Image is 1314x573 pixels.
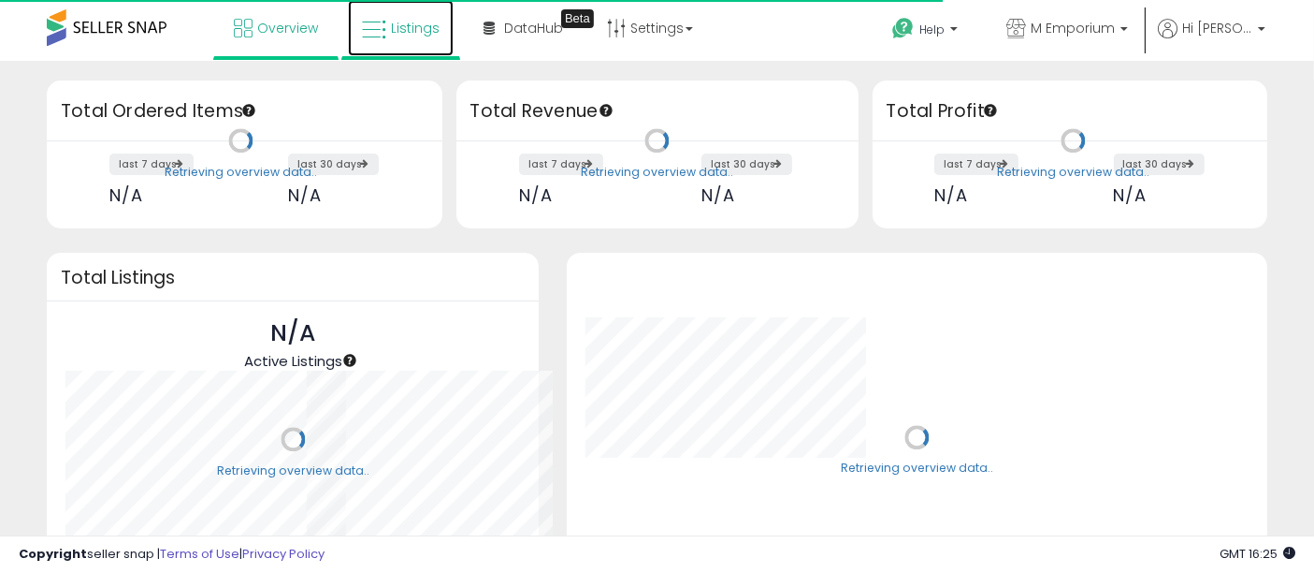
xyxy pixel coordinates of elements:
span: M Emporium [1031,19,1115,37]
div: Retrieving overview data.. [581,164,733,181]
div: Tooltip anchor [561,9,594,28]
span: Overview [257,19,318,37]
span: Hi [PERSON_NAME] [1182,19,1252,37]
i: Get Help [891,17,915,40]
div: Retrieving overview data.. [997,164,1149,181]
span: Listings [391,19,440,37]
div: Retrieving overview data.. [841,461,993,477]
span: Help [919,22,945,37]
div: Retrieving overview data.. [217,463,369,479]
span: DataHub [504,19,563,37]
div: seller snap | | [19,546,325,564]
a: Help [877,3,976,61]
a: Hi [PERSON_NAME] [1158,19,1265,61]
strong: Copyright [19,545,87,563]
div: Retrieving overview data.. [165,164,317,181]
